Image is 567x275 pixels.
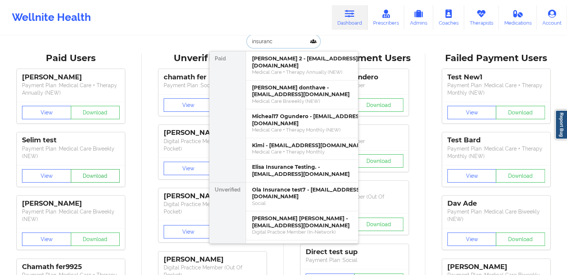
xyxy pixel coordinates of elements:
[252,142,369,149] div: Kimi - [EMAIL_ADDRESS][DOMAIN_NAME]
[164,137,261,152] p: Digital Practice Member (Out Of Pocket)
[431,53,562,64] div: Failed Payment Users
[71,169,120,183] button: Download
[164,225,213,238] button: View
[164,255,261,264] div: [PERSON_NAME]
[164,162,213,175] button: View
[164,82,261,89] p: Payment Plan : Social
[22,136,120,145] div: Selim test
[22,82,120,97] p: Payment Plan : Medical Care + Therapy Annually (NEW)
[496,106,545,119] button: Download
[252,186,369,200] div: Ola Insurance test7 - [EMAIL_ADDRESS][DOMAIN_NAME]
[164,129,261,137] div: [PERSON_NAME]
[354,98,403,112] button: Download
[354,154,403,168] button: Download
[252,98,369,104] div: Medical Care Biweekly (NEW)
[447,199,545,208] div: Dav Ade
[447,82,545,97] p: Payment Plan : Medical Care + Therapy Monthly (NEW)
[71,106,120,119] button: Download
[354,218,403,231] button: Download
[447,169,497,183] button: View
[537,5,567,30] a: Account
[22,199,120,208] div: [PERSON_NAME]
[147,53,278,64] div: Unverified Users
[404,5,433,30] a: Admins
[164,200,261,215] p: Digital Practice Member (Out Of Pocket)
[555,110,567,139] a: Report Bug
[22,73,120,82] div: [PERSON_NAME]
[252,55,369,69] div: [PERSON_NAME] 2 - [EMAIL_ADDRESS][DOMAIN_NAME]
[252,149,369,155] div: Medical Care + Therapy Monthly
[164,73,261,82] div: chamath fer
[368,5,404,30] a: Prescribers
[447,145,545,160] p: Payment Plan : Medical Care + Therapy Monthly (NEW)
[22,145,120,160] p: Payment Plan : Medical Care Biweekly (NEW)
[252,200,369,206] div: Social
[447,208,545,223] p: Payment Plan : Medical Care Biweekly (NEW)
[332,5,368,30] a: Dashboard
[447,106,497,119] button: View
[252,164,369,177] div: Elisa Insurance Testing. - [EMAIL_ADDRESS][DOMAIN_NAME]
[252,113,369,127] div: Micheal17 Ogundero - [EMAIL_ADDRESS][DOMAIN_NAME]
[5,53,136,64] div: Paid Users
[252,215,369,229] div: [PERSON_NAME] [PERSON_NAME] - [EMAIL_ADDRESS][DOMAIN_NAME]
[464,5,499,30] a: Therapists
[252,127,369,133] div: Medical Care + Therapy Monthly (NEW)
[22,169,71,183] button: View
[499,5,537,30] a: Medications
[447,73,545,82] div: Test New1
[252,84,369,98] div: [PERSON_NAME] donthave - [EMAIL_ADDRESS][DOMAIN_NAME]
[22,233,71,246] button: View
[447,233,497,246] button: View
[496,169,545,183] button: Download
[447,136,545,145] div: Test Bard
[447,263,545,271] div: [PERSON_NAME]
[252,69,369,75] div: Medical Care + Therapy Annually (NEW)
[210,51,246,183] div: Paid
[496,233,545,246] button: Download
[433,5,464,30] a: Coaches
[22,208,120,223] p: Payment Plan : Medical Care Biweekly (NEW)
[164,192,261,200] div: [PERSON_NAME]
[71,233,120,246] button: Download
[306,248,403,256] div: Direct test sup
[306,256,403,264] p: Payment Plan : Social
[164,98,213,112] button: View
[252,229,369,235] div: Digital Practice Member (In-Network)
[22,106,71,119] button: View
[22,263,120,271] div: Chamath fer9925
